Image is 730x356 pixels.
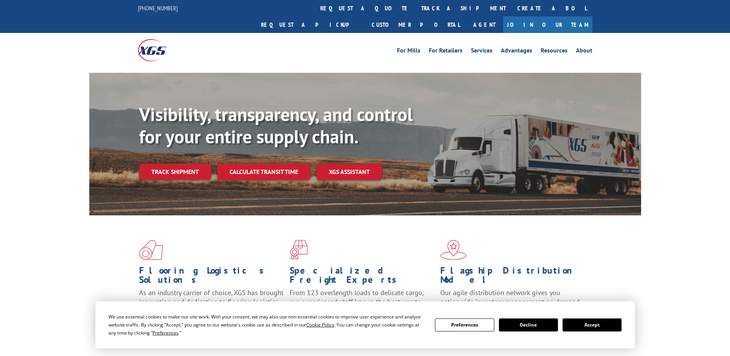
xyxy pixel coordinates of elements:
span: As an industry carrier of choice, XGS has brought innovation and dedication to flooring logistics... [139,288,284,315]
h1: Specialized Freight Experts [290,266,435,288]
button: Decline [499,318,558,331]
a: Agent [466,16,503,33]
button: Accept [563,318,622,331]
img: xgs-icon-flagship-distribution-model-red [440,240,467,260]
h1: Flagship Distribution Model [440,266,585,288]
a: Calculate transit time [217,164,310,180]
p: From 123 overlength loads to delicate cargo, our experienced staff knows the best way to move you... [290,288,435,322]
a: Request a pickup [255,16,366,33]
img: xgs-icon-focused-on-flooring-red [290,240,308,260]
span: Preferences [153,330,179,336]
div: We use essential cookies to make our site work. With your consent, we may also use non-essential ... [108,313,426,337]
a: About [576,48,592,56]
b: Visibility, transparency, and control for your entire supply chain. [139,102,413,148]
a: Resources [541,48,568,56]
a: XGS ASSISTANT [317,164,382,180]
a: Advantages [501,48,532,56]
img: xgs-icon-total-supply-chain-intelligence-red [139,240,163,260]
button: Preferences [435,318,494,331]
a: For Mills [397,48,420,56]
a: Join Our Team [503,16,592,33]
span: Cookie Policy [306,322,334,328]
div: Cookie Consent Prompt [95,301,635,348]
a: Services [471,48,492,56]
a: For Retailers [429,48,463,56]
a: Customer Portal [366,16,466,33]
a: Track shipment [139,164,211,180]
a: [PHONE_NUMBER] [138,4,178,12]
h1: Flooring Logistics Solutions [139,266,284,288]
span: Our agile distribution network gives you nationwide inventory management on demand. [440,288,581,306]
